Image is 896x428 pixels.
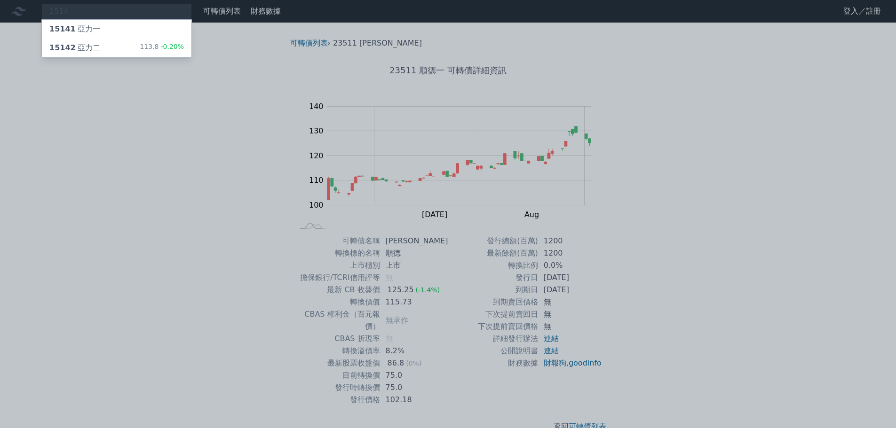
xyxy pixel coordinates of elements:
[49,23,100,35] div: 亞力一
[849,383,896,428] iframe: Chat Widget
[49,43,76,52] span: 15142
[49,24,76,33] span: 15141
[140,42,184,54] div: 113.8
[42,39,191,57] a: 15142亞力二 113.8-0.20%
[42,20,191,39] a: 15141亞力一
[159,43,184,50] span: -0.20%
[49,42,100,54] div: 亞力二
[849,383,896,428] div: 聊天小工具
